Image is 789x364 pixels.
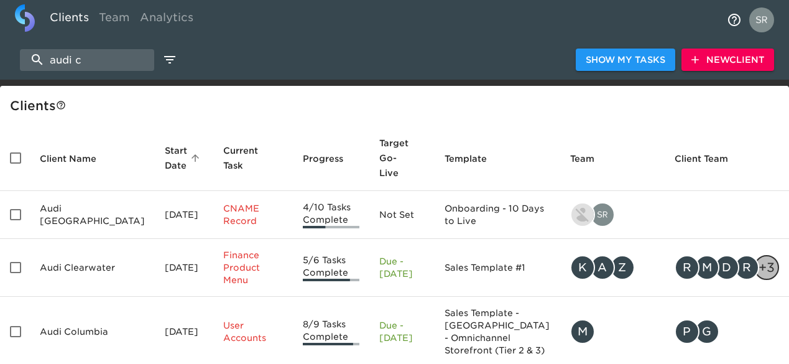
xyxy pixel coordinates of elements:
[675,319,779,344] div: phaub@jimhudson.com, grant.boloyan@roadster.com
[30,191,155,239] td: Audi [GEOGRAPHIC_DATA]
[445,151,503,166] span: Template
[379,136,425,180] span: Target Go-Live
[435,191,560,239] td: Onboarding - 10 Days to Live
[570,255,655,280] div: kevin.dodt@roadster.com, alanna.norotsky@roadster.com, zac.herman@roadster.com
[571,203,594,226] img: kevin.lo@roadster.com
[675,255,779,280] div: rrobins@crowncrs.com, mcooley@crowncars.com, djacovides@crowncars.com, rrobins@crowncars.com, lam...
[293,239,369,297] td: 5/6 Tasks Complete
[379,136,408,180] span: Calculated based on the start date and the duration of all Tasks contained in this Hub.
[223,202,283,227] p: CNAME Record
[45,4,94,35] a: Clients
[369,191,435,239] td: Not Set
[15,4,35,32] img: logo
[20,49,154,71] input: search
[10,96,784,116] div: Client s
[293,191,369,239] td: 4/10 Tasks Complete
[749,7,774,32] img: Profile
[40,151,113,166] span: Client Name
[590,255,615,280] div: A
[155,239,213,297] td: [DATE]
[694,319,719,344] div: G
[675,319,699,344] div: P
[94,4,135,35] a: Team
[570,319,655,344] div: matt.little@roadster.com
[681,49,774,72] button: NewClient
[223,143,267,173] span: This is the next Task in this Hub that should be completed
[165,143,203,173] span: Start Date
[303,151,359,166] span: Progress
[570,151,611,166] span: Team
[379,319,425,344] p: Due - [DATE]
[223,319,283,344] p: User Accounts
[591,203,614,226] img: sreeramsarma.gvs@cdk.com
[570,319,595,344] div: M
[754,255,779,280] div: + 3
[694,255,719,280] div: M
[379,255,425,280] p: Due - [DATE]
[691,52,764,68] span: New Client
[570,255,595,280] div: K
[714,255,739,280] div: D
[30,239,155,297] td: Audi Clearwater
[586,52,665,68] span: Show My Tasks
[719,5,749,35] button: notifications
[570,202,655,227] div: kevin.lo@roadster.com, sreeramsarma.gvs@cdk.com
[56,100,66,110] svg: This is a list of all of your clients and clients shared with you
[135,4,198,35] a: Analytics
[155,191,213,239] td: [DATE]
[223,143,283,173] span: Current Task
[675,255,699,280] div: R
[435,239,560,297] td: Sales Template #1
[159,49,180,70] button: edit
[675,151,744,166] span: Client Team
[223,249,283,286] p: Finance Product Menu
[610,255,635,280] div: Z
[734,255,759,280] div: R
[576,49,675,72] button: Show My Tasks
